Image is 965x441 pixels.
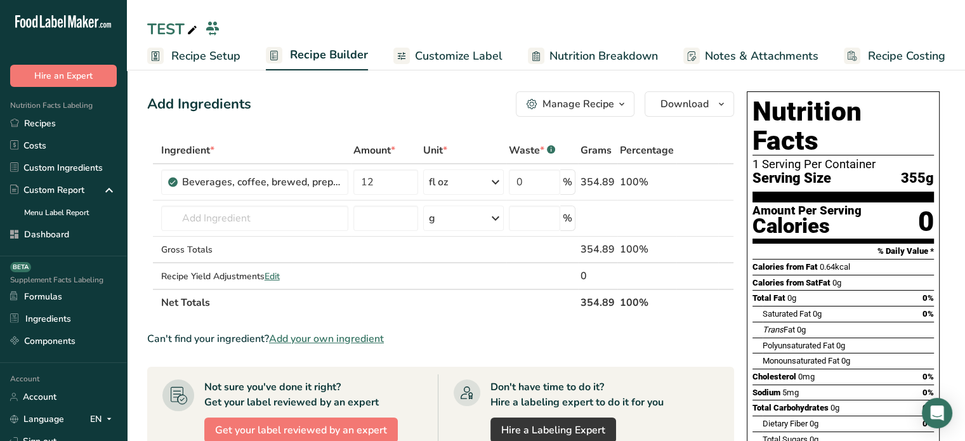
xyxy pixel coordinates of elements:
span: Calories from Fat [752,262,818,272]
div: 354.89 [581,174,615,190]
th: 100% [617,289,676,315]
span: Monounsaturated Fat [763,356,839,365]
span: Cholesterol [752,372,796,381]
span: Total Fat [752,293,785,303]
input: Add Ingredient [161,206,348,231]
section: % Daily Value * [752,244,934,259]
a: Recipe Setup [147,42,240,70]
span: Download [660,96,709,112]
span: Customize Label [415,48,502,65]
div: EN [90,412,117,427]
span: Recipe Setup [171,48,240,65]
span: Recipe Costing [868,48,945,65]
span: 355g [901,171,934,187]
div: Beverages, coffee, brewed, prepared with tap water [182,174,341,190]
span: 0g [832,278,841,287]
div: BETA [10,262,31,272]
span: 0% [922,293,934,303]
span: 0g [797,325,806,334]
span: Notes & Attachments [705,48,818,65]
div: Custom Report [10,183,84,197]
div: 354.89 [581,242,615,257]
button: Download [645,91,734,117]
div: Amount Per Serving [752,205,862,217]
div: Don't have time to do it? Hire a labeling expert to do it for you [490,379,664,410]
th: 354.89 [578,289,617,315]
span: 5mg [782,388,799,397]
a: Nutrition Breakdown [528,42,658,70]
span: 0.64kcal [820,262,850,272]
span: 0g [813,309,822,319]
span: Amount [353,143,395,158]
span: Total Carbohydrates [752,403,829,412]
th: Net Totals [159,289,578,315]
span: 0% [922,388,934,397]
a: Notes & Attachments [683,42,818,70]
div: 100% [620,242,674,257]
button: Hire an Expert [10,65,117,87]
span: Saturated Fat [763,309,811,319]
div: 100% [620,174,674,190]
div: g [429,211,435,226]
span: 0g [830,403,839,412]
div: Not sure you've done it right? Get your label reviewed by an expert [204,379,379,410]
span: Polyunsaturated Fat [763,341,834,350]
div: Can't find your ingredient? [147,331,734,346]
span: 0g [836,341,845,350]
div: TEST [147,18,200,41]
span: Serving Size [752,171,831,187]
span: 0mg [798,372,815,381]
div: Gross Totals [161,243,348,256]
span: Grams [581,143,612,158]
span: 0% [922,309,934,319]
span: Nutrition Breakdown [549,48,658,65]
div: Add Ingredients [147,94,251,115]
a: Recipe Costing [844,42,945,70]
span: Unit [423,143,447,158]
span: 0g [787,293,796,303]
span: Fat [763,325,795,334]
div: Calories [752,217,862,235]
a: Language [10,408,64,430]
span: Dietary Fiber [763,419,808,428]
div: 0 [581,268,615,284]
span: 0g [810,419,818,428]
span: Recipe Builder [290,46,368,63]
span: Ingredient [161,143,214,158]
span: Get your label reviewed by an expert [215,423,387,438]
div: Waste [509,143,555,158]
span: 0g [841,356,850,365]
span: Edit [265,270,280,282]
button: Manage Recipe [516,91,634,117]
h1: Nutrition Facts [752,97,934,155]
a: Customize Label [393,42,502,70]
div: 0 [918,205,934,239]
span: 0% [922,372,934,381]
a: Recipe Builder [266,41,368,71]
div: fl oz [429,174,448,190]
span: Sodium [752,388,780,397]
div: Open Intercom Messenger [922,398,952,428]
span: Percentage [620,143,674,158]
span: Calories from SatFat [752,278,830,287]
div: Recipe Yield Adjustments [161,270,348,283]
i: Trans [763,325,784,334]
span: Add your own ingredient [269,331,384,346]
div: 1 Serving Per Container [752,158,934,171]
div: Manage Recipe [542,96,614,112]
